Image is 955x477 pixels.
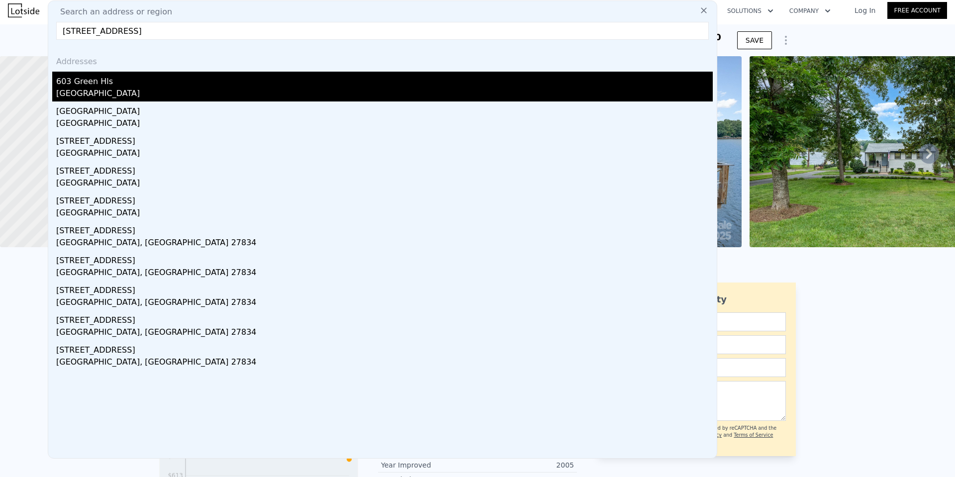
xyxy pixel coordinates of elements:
div: [GEOGRAPHIC_DATA], [GEOGRAPHIC_DATA] 27834 [56,326,713,340]
span: Search an address or region [52,6,172,18]
button: SAVE [737,31,772,49]
div: 2005 [477,460,574,470]
div: [STREET_ADDRESS] [56,191,713,207]
div: [GEOGRAPHIC_DATA], [GEOGRAPHIC_DATA] 27834 [56,237,713,251]
div: 603 Green Hls [56,72,713,88]
div: [STREET_ADDRESS] [56,131,713,147]
div: [STREET_ADDRESS] [56,310,713,326]
div: [STREET_ADDRESS] [56,161,713,177]
div: [STREET_ADDRESS] [56,340,713,356]
div: Addresses [52,48,713,72]
div: [GEOGRAPHIC_DATA], [GEOGRAPHIC_DATA] 27834 [56,267,713,281]
div: [STREET_ADDRESS] [56,251,713,267]
tspan: $738 [168,453,183,460]
div: [GEOGRAPHIC_DATA], [GEOGRAPHIC_DATA] 27834 [56,296,713,310]
button: Company [781,2,839,20]
div: [GEOGRAPHIC_DATA] [56,101,713,117]
div: This site is protected by reCAPTCHA and the Google and apply. [671,425,786,446]
a: Terms of Service [734,432,773,438]
a: Log In [843,5,887,15]
a: Free Account [887,2,947,19]
button: Show Options [776,30,796,50]
button: Solutions [719,2,781,20]
div: [STREET_ADDRESS] [56,281,713,296]
input: Enter an address, city, region, neighborhood or zip code [56,22,709,40]
div: [GEOGRAPHIC_DATA] [56,147,713,161]
div: [GEOGRAPHIC_DATA] [56,88,713,101]
div: [GEOGRAPHIC_DATA], [GEOGRAPHIC_DATA] 27834 [56,356,713,370]
div: Year Improved [381,460,477,470]
img: Lotside [8,3,39,17]
div: [GEOGRAPHIC_DATA] [56,207,713,221]
div: [GEOGRAPHIC_DATA] [56,117,713,131]
div: [STREET_ADDRESS] [56,221,713,237]
div: [GEOGRAPHIC_DATA] [56,177,713,191]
